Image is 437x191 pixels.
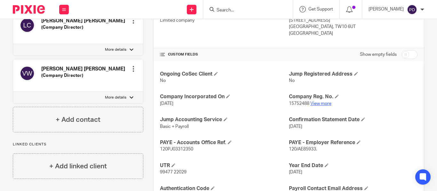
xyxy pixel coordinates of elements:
[160,17,289,24] p: Limited company
[160,52,289,57] h4: CUSTOM FIELDS
[289,30,417,37] p: [GEOGRAPHIC_DATA]
[105,47,126,52] p: More details
[160,101,173,106] span: [DATE]
[289,124,302,129] span: [DATE]
[289,101,309,106] span: 15752488
[289,24,417,30] p: [GEOGRAPHIC_DATA], TW10 6UT
[160,124,189,129] span: Basic + Payroll
[160,170,187,174] span: 99477 22029
[160,162,289,169] h4: UTR
[289,170,302,174] span: [DATE]
[56,115,100,125] h4: + Add contact
[41,72,125,79] h5: (Company Director)
[289,147,317,151] span: 120/AE85933.
[308,7,333,11] span: Get Support
[105,95,126,100] p: More details
[289,71,417,77] h4: Jump Registered Address
[41,66,125,72] h4: [PERSON_NAME] [PERSON_NAME]
[13,142,143,147] p: Linked clients
[289,162,417,169] h4: Year End Date
[20,66,35,81] img: svg%3E
[160,93,289,100] h4: Company Incorporated On
[160,116,289,123] h4: Jump Accounting Service
[160,139,289,146] h4: PAYE - Accounts Office Ref.
[407,4,417,15] img: svg%3E
[13,5,45,14] img: Pixie
[41,24,125,31] h5: (Company Director)
[216,8,274,13] input: Search
[289,17,417,24] p: [STREET_ADDRESS]
[160,71,289,77] h4: Ongoing CoSec Client
[289,93,417,100] h4: Company Reg. No.
[289,116,417,123] h4: Confirmation Statement Date
[20,18,35,33] img: svg%3E
[41,18,125,24] h4: [PERSON_NAME] [PERSON_NAME]
[160,147,193,151] span: 120PJ03312350
[369,6,404,12] p: [PERSON_NAME]
[289,78,295,83] span: No
[310,101,331,106] a: View more
[360,51,397,58] label: Show empty fields
[49,161,107,171] h4: + Add linked client
[289,139,417,146] h4: PAYE - Employer Reference
[160,78,166,83] span: No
